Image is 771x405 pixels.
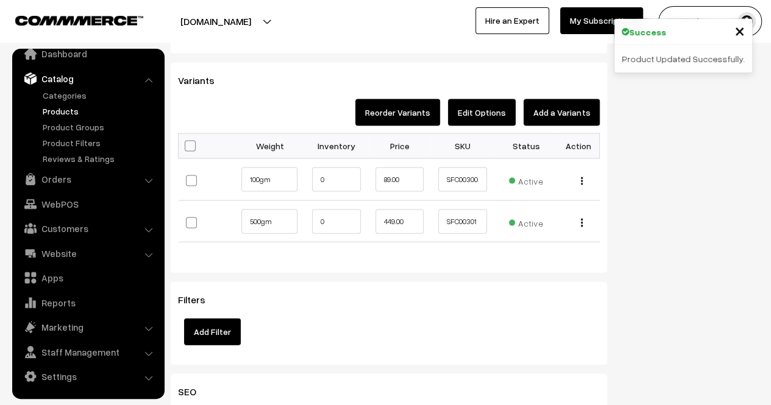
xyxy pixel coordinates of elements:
img: Menu [581,177,583,185]
th: Action [558,133,600,159]
button: Add Filter [184,319,241,345]
th: Inventory [305,133,368,159]
a: Settings [15,365,160,387]
a: Dashboard [15,43,160,65]
button: Add a Variants [524,99,600,126]
span: Active [509,172,543,188]
img: COMMMERCE [15,16,143,25]
input: 0 [312,167,361,192]
input: SKU [438,167,487,192]
span: Active [509,214,543,230]
span: Filters [178,294,220,306]
a: COMMMERCE [15,12,122,27]
input: 0 [312,210,361,234]
span: SEO [178,386,211,398]
a: Orders [15,168,160,190]
span: Variants [178,74,229,86]
a: Product Groups [40,121,160,133]
a: Website [15,242,160,264]
button: Govind . [658,6,762,37]
a: Hire an Expert [475,7,549,34]
img: Menu [581,219,583,227]
a: My Subscription [560,7,643,34]
a: Products [40,105,160,118]
strong: Success [629,26,666,38]
a: Apps [15,267,160,289]
div: Product Updated Successfully. [614,45,752,72]
button: Close [734,21,745,40]
button: Edit Options [448,99,516,126]
a: Catalog [15,68,160,90]
button: Reorder Variants [355,99,440,126]
a: Categories [40,89,160,102]
a: Reports [15,292,160,314]
a: Product Filters [40,136,160,149]
a: WebPOS [15,193,160,215]
th: Status [494,133,558,159]
th: Price [368,133,432,159]
img: user [737,12,756,30]
a: Reviews & Ratings [40,152,160,165]
a: Customers [15,217,160,239]
input: SKU [438,210,487,234]
a: Staff Management [15,341,160,363]
th: Weight [241,133,305,159]
button: [DOMAIN_NAME] [138,6,294,37]
a: Marketing [15,316,160,338]
th: SKU [431,133,494,159]
span: × [734,19,745,41]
